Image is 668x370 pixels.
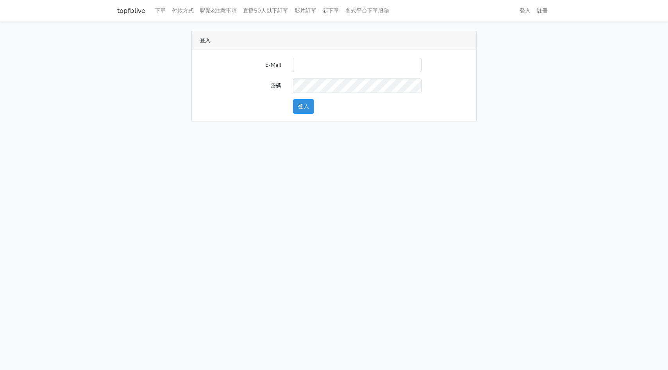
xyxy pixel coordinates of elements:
[320,3,342,18] a: 新下單
[342,3,392,18] a: 各式平台下單服務
[534,3,551,18] a: 註冊
[197,3,240,18] a: 聯繫&注意事項
[291,3,320,18] a: 影片訂單
[192,31,476,50] div: 登入
[293,99,314,114] button: 登入
[117,3,145,18] a: topfblive
[169,3,197,18] a: 付款方式
[194,58,287,72] label: E-Mail
[240,3,291,18] a: 直播50人以下訂單
[516,3,534,18] a: 登入
[152,3,169,18] a: 下單
[194,79,287,93] label: 密碼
